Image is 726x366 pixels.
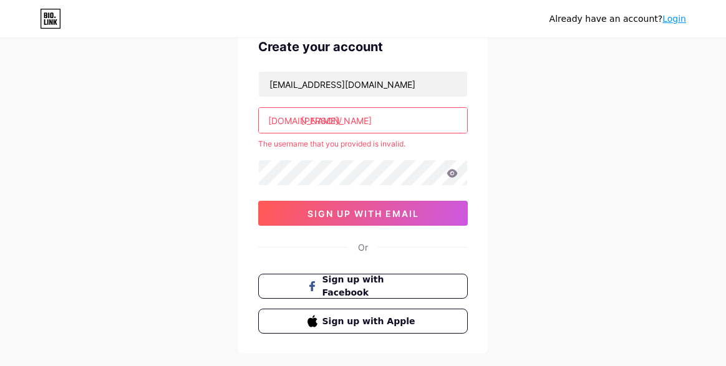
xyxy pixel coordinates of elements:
div: [DOMAIN_NAME]/ [268,114,342,127]
div: The username that you provided is invalid. [258,138,468,150]
input: Email [259,72,467,97]
a: Login [662,14,686,24]
button: Sign up with Apple [258,309,468,334]
span: sign up with email [307,208,419,219]
div: Create your account [258,37,468,56]
div: Or [358,241,368,254]
span: Sign up with Facebook [322,273,419,299]
input: username [259,108,467,133]
div: Already have an account? [549,12,686,26]
span: Sign up with Apple [322,315,419,328]
button: Sign up with Facebook [258,274,468,299]
button: sign up with email [258,201,468,226]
